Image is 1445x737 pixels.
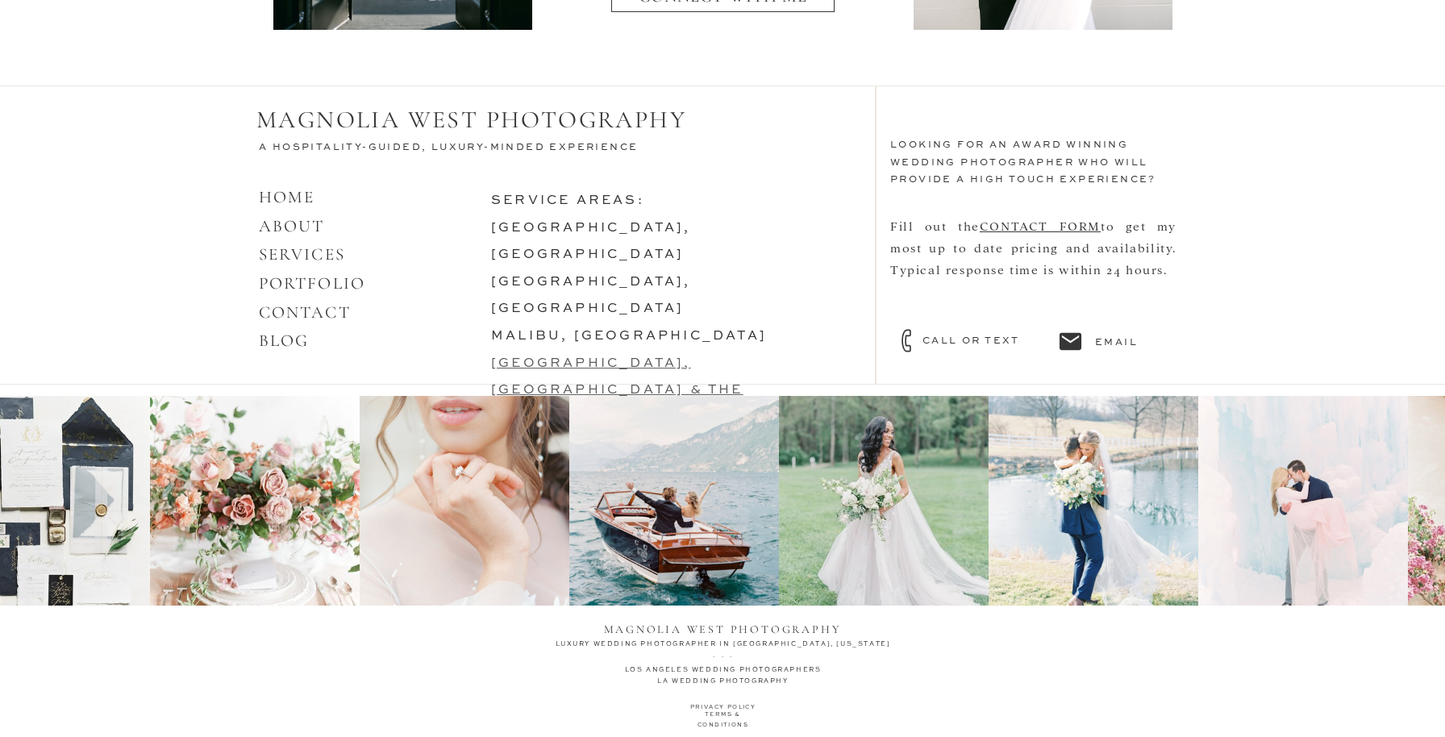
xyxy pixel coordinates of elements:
[569,396,779,606] img: Screenshot 2020-03-01 13.09.34
[890,214,1176,340] nav: Fill out the to get my most up to date pricing and availability. Typical response time is within ...
[922,333,1049,348] a: call or text
[259,244,345,264] a: SERVICES
[491,357,743,424] a: [GEOGRAPHIC_DATA], [GEOGRAPHIC_DATA] & the lowcountry
[678,710,768,725] a: TERMS & CONDITIONS
[601,619,844,632] a: magnolia west photography
[531,639,914,664] a: luxury wedding photographer in [GEOGRAPHIC_DATA], [US_STATE]. . .
[531,664,914,683] h2: los angeles wedding photographers la wedding photography
[491,276,691,316] a: [GEOGRAPHIC_DATA], [GEOGRAPHIC_DATA]
[259,273,365,294] a: PORTFOLIO
[688,703,758,718] a: PRIVACY POLICY
[360,396,569,606] img: OlesiaCharles_NormandyWedding_LaurenFair005_websize
[259,302,351,323] a: CONTACT
[491,330,767,343] a: malibu, [GEOGRAPHIC_DATA]
[259,187,325,236] a: HOMEABOUT
[779,396,989,606] img: Lauren-Fair-Photography-Best-of-2019-Luxury-Film-Destination-Wedding-Photographer_0614
[259,331,309,351] a: BLOG
[150,396,360,606] img: Lauren-Fair-Photography-Best-of-2019-Luxury-Film-Destination-Wedding-Photographer_0102
[1198,396,1408,606] img: Screenshot 2020-03-01 13.11.35
[256,106,708,136] h2: MAGNOLIA WEST PHOTOGRAPHY
[259,139,663,158] h3: A Hospitality-Guided, Luxury-Minded Experience
[1095,335,1170,349] a: email
[980,218,1101,233] a: CONTACT FORM
[890,137,1190,206] h3: looking for an award winning WEDDING photographer who will provide a HIGH TOUCH experience?
[491,188,835,357] h3: service areas:
[531,639,914,664] h2: luxury wedding photographer in [GEOGRAPHIC_DATA], [US_STATE] . . .
[531,664,914,683] a: los angeles wedding photographersla wedding photography
[989,396,1198,606] img: Screenshot 2020-03-01 13.10.58
[491,222,691,262] a: [GEOGRAPHIC_DATA], [GEOGRAPHIC_DATA]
